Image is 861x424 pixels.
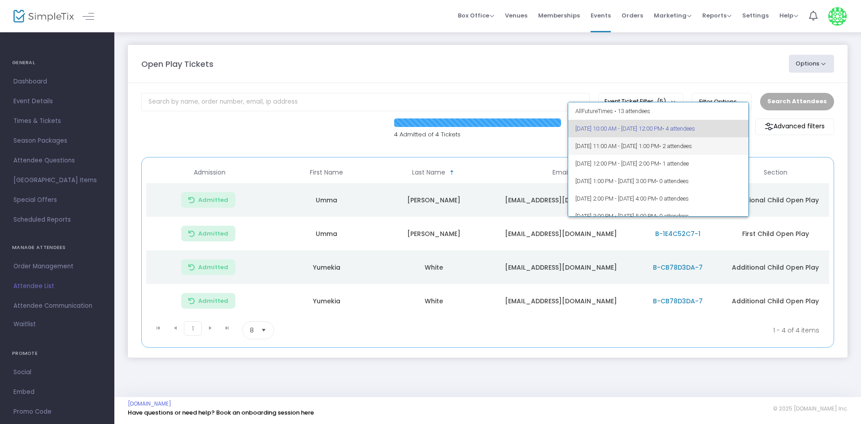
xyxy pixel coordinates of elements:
span: [DATE] 2:00 PM - [DATE] 4:00 PM [575,190,742,207]
span: All Future Times • 13 attendees [575,102,742,120]
span: • 4 attendees [662,125,695,132]
span: • 1 attendee [659,160,689,167]
span: • 0 attendees [656,195,689,202]
span: • 2 attendees [659,143,692,149]
span: [DATE] 3:00 PM - [DATE] 5:00 PM [575,207,742,225]
span: • 0 attendees [656,178,689,184]
span: [DATE] 1:00 PM - [DATE] 3:00 PM [575,172,742,190]
span: • 0 attendees [656,213,689,219]
span: [DATE] 11:00 AM - [DATE] 1:00 PM [575,137,742,155]
span: [DATE] 10:00 AM - [DATE] 12:00 PM [575,120,742,137]
span: [DATE] 12:00 PM - [DATE] 2:00 PM [575,155,742,172]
